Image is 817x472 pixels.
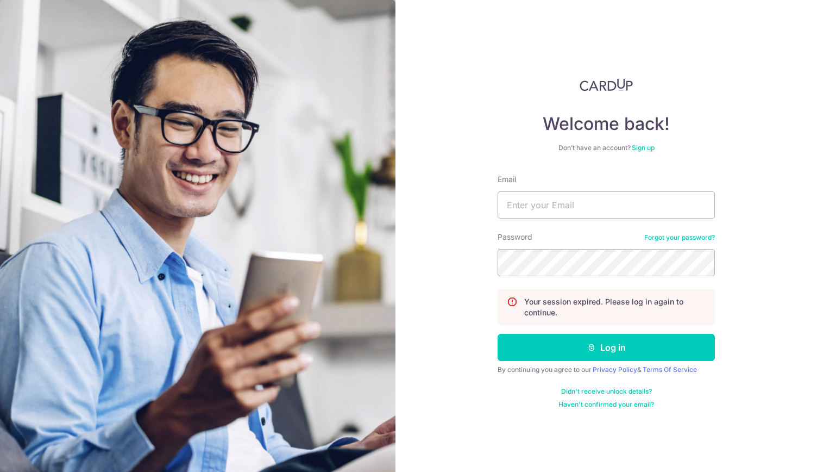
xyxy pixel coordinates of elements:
a: Sign up [632,144,655,152]
a: Terms Of Service [643,365,697,374]
button: Log in [498,334,715,361]
img: CardUp Logo [580,78,633,91]
div: By continuing you agree to our & [498,365,715,374]
a: Forgot your password? [644,233,715,242]
h4: Welcome back! [498,113,715,135]
a: Haven't confirmed your email? [558,400,654,409]
p: Your session expired. Please log in again to continue. [524,296,706,318]
input: Enter your Email [498,191,715,219]
label: Email [498,174,516,185]
a: Didn't receive unlock details? [561,387,652,396]
a: Privacy Policy [593,365,637,374]
label: Password [498,232,532,243]
div: Don’t have an account? [498,144,715,152]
